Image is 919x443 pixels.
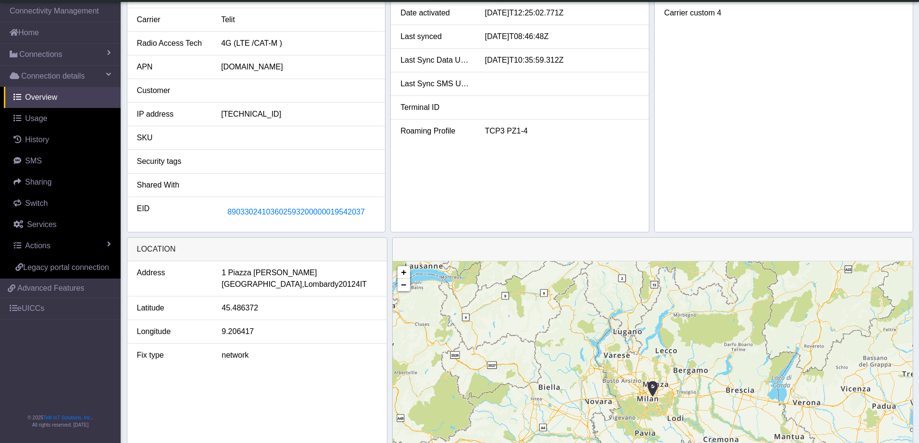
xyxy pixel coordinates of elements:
div: Carrier [130,14,214,26]
div: 4G (LTE /CAT-M ) [214,38,383,49]
div: [DATE]T12:25:02.771Z [478,7,646,19]
span: [GEOGRAPHIC_DATA], [222,279,304,290]
span: Services [27,220,56,228]
span: Actions [25,242,50,250]
div: Last Sync SMS Usage [393,78,478,90]
div: IP address [130,108,214,120]
div: 45.486372 [215,302,384,314]
div: LOCATION [127,238,387,261]
div: Longitude [130,326,215,337]
div: Shared With [130,179,214,191]
div: network [215,349,384,361]
div: Last synced [393,31,478,42]
span: Switch [25,199,48,207]
div: TCP3 PZ1-4 [478,125,646,137]
a: History [4,129,121,150]
div: Roaming Profile [393,125,478,137]
div: Security tags [130,156,214,167]
div: Date activated [393,7,478,19]
div: Radio Access Tech [130,38,214,49]
div: EID [130,203,214,221]
div: Terminal ID [393,102,478,113]
a: SMS [4,150,121,172]
span: Connection details [21,70,85,82]
a: Overview [4,87,121,108]
a: Services [4,214,121,235]
span: IT [360,279,367,290]
div: [DATE]T08:46:48Z [478,31,646,42]
div: Address [130,267,215,290]
div: SKU [130,132,214,144]
div: [TECHNICAL_ID] [214,108,383,120]
a: Switch [4,193,121,214]
div: [DOMAIN_NAME] [214,61,383,73]
span: 20124 [339,279,360,290]
span: Sharing [25,178,52,186]
span: 1 Piazza [PERSON_NAME] [222,267,317,279]
div: [DATE]T10:35:59.312Z [478,54,646,66]
span: History [25,135,49,144]
a: Zoom out [398,279,410,291]
span: Advanced Features [17,282,84,294]
div: Telit [214,14,383,26]
span: Lombardy [304,279,339,290]
div: Customer [130,85,214,96]
div: Carrier custom 4 [657,7,741,19]
div: Last Sync Data Usage [393,54,478,66]
span: SMS [25,157,42,165]
span: Legacy portal connection [23,263,109,271]
span: Overview [25,93,57,101]
button: 89033024103602593200000019542037 [221,203,371,221]
span: Connections [19,49,62,60]
span: 89033024103602593200000019542037 [227,208,365,216]
a: Usage [4,108,121,129]
div: 9.206417 [215,326,384,337]
a: Zoom in [398,266,410,279]
div: Latitude [130,302,215,314]
div: Fix type [130,349,215,361]
a: Telit IoT Solutions, Inc. [43,415,92,420]
div: APN [130,61,214,73]
span: Usage [25,114,47,122]
a: Sharing [4,172,121,193]
a: Actions [4,235,121,256]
